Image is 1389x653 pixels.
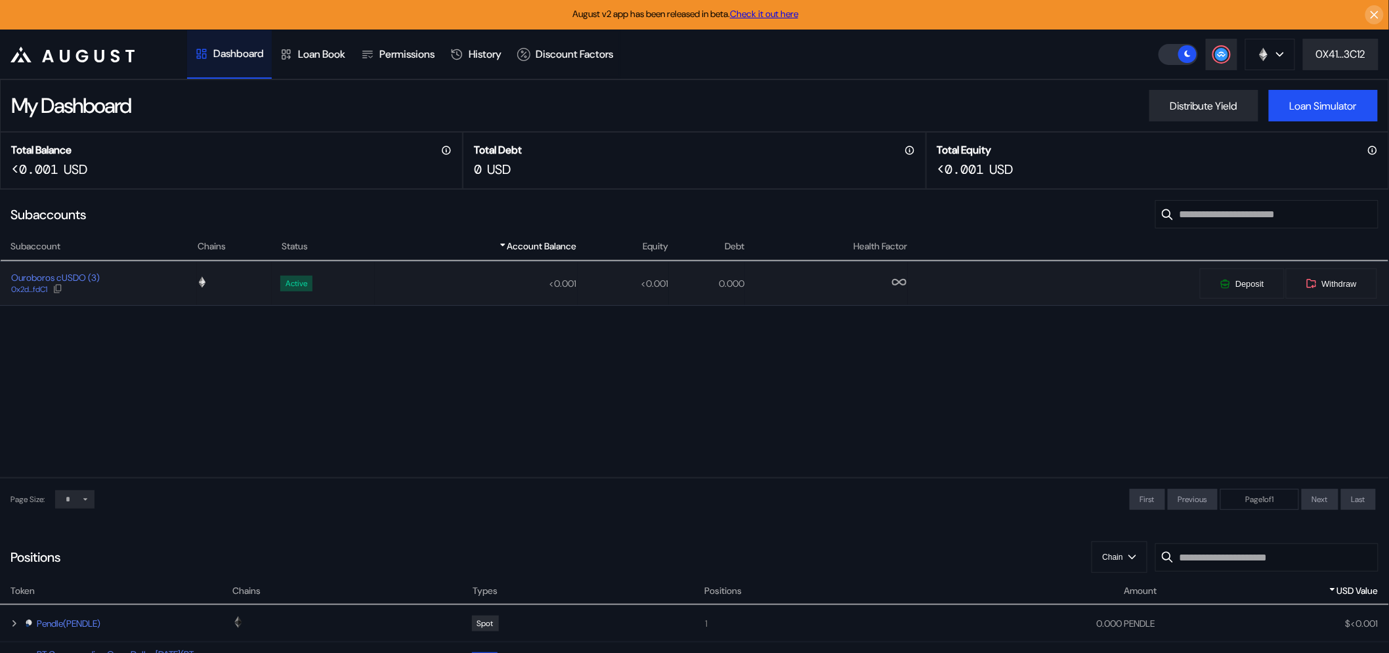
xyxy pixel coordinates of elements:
a: Dashboard [187,30,272,79]
a: History [442,30,509,79]
div: Active [286,279,307,288]
div: USD [990,161,1014,178]
span: Types [473,584,498,598]
span: Deposit [1235,279,1264,289]
span: Status [282,240,308,253]
button: 0X41...3C12 [1303,39,1378,70]
button: Previous [1168,489,1218,510]
span: USD Value [1337,584,1378,598]
img: chain logo [232,616,244,628]
span: Debt [725,240,744,253]
span: Next [1312,494,1328,505]
button: First [1130,489,1165,510]
div: Dashboard [213,47,264,60]
span: Positions [704,584,742,598]
button: Last [1341,489,1376,510]
div: 0.000 PENDLE [1096,618,1155,629]
span: Token [11,584,35,598]
h2: Total Debt [474,143,522,157]
a: Loan Book [272,30,353,79]
div: 0 [474,161,482,178]
div: Spot [477,619,494,628]
span: Amount [1124,584,1157,598]
div: <0.001 [11,161,58,178]
a: Pendle(PENDLE) [37,618,100,629]
img: chain logo [1256,47,1271,62]
span: Withdraw [1322,279,1357,289]
div: Page Size: [11,494,45,505]
img: Pendle_Logo_Normal-03.png [24,618,34,629]
div: History [469,47,502,61]
span: Health Factor [853,240,907,253]
button: Deposit [1199,268,1285,299]
a: Discount Factors [509,30,621,79]
span: Page 1 of 1 [1246,494,1274,505]
div: $ <0.001 [1346,618,1378,629]
span: Account Balance [507,240,577,253]
span: Equity [643,240,668,253]
div: Positions [11,549,60,566]
span: Chains [232,584,261,598]
div: Loan Book [298,47,345,61]
h2: Total Balance [11,143,72,157]
span: Chain [1103,553,1123,562]
button: Loan Simulator [1269,90,1378,121]
div: Discount Factors [536,47,613,61]
div: 0x2d...fdC1 [11,285,47,294]
h2: Total Equity [937,143,992,157]
button: Distribute Yield [1149,90,1258,121]
span: Subaccount [11,240,60,253]
td: 0.000 [669,262,745,305]
span: Previous [1178,494,1207,505]
span: Chains [198,240,226,253]
button: chain logo [1245,39,1295,70]
button: Chain [1092,541,1147,573]
span: First [1140,494,1155,505]
div: 1 [705,618,921,629]
div: My Dashboard [11,92,131,119]
div: 0X41...3C12 [1316,47,1365,61]
div: Permissions [379,47,435,61]
div: Loan Simulator [1290,99,1357,113]
span: Last [1352,494,1365,505]
td: <0.001 [578,262,669,305]
div: Ouroboros cUSDO (3) [11,272,100,284]
button: Withdraw [1285,268,1378,299]
a: Permissions [353,30,442,79]
button: Next [1302,489,1338,510]
div: USD [487,161,511,178]
img: chain logo [196,276,208,288]
div: Distribute Yield [1170,99,1237,113]
div: USD [64,161,87,178]
div: Subaccounts [11,206,86,223]
td: <0.001 [375,262,578,305]
div: <0.001 [937,161,985,178]
a: Check it out here [730,8,798,20]
span: August v2 app has been released in beta. [572,8,798,20]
